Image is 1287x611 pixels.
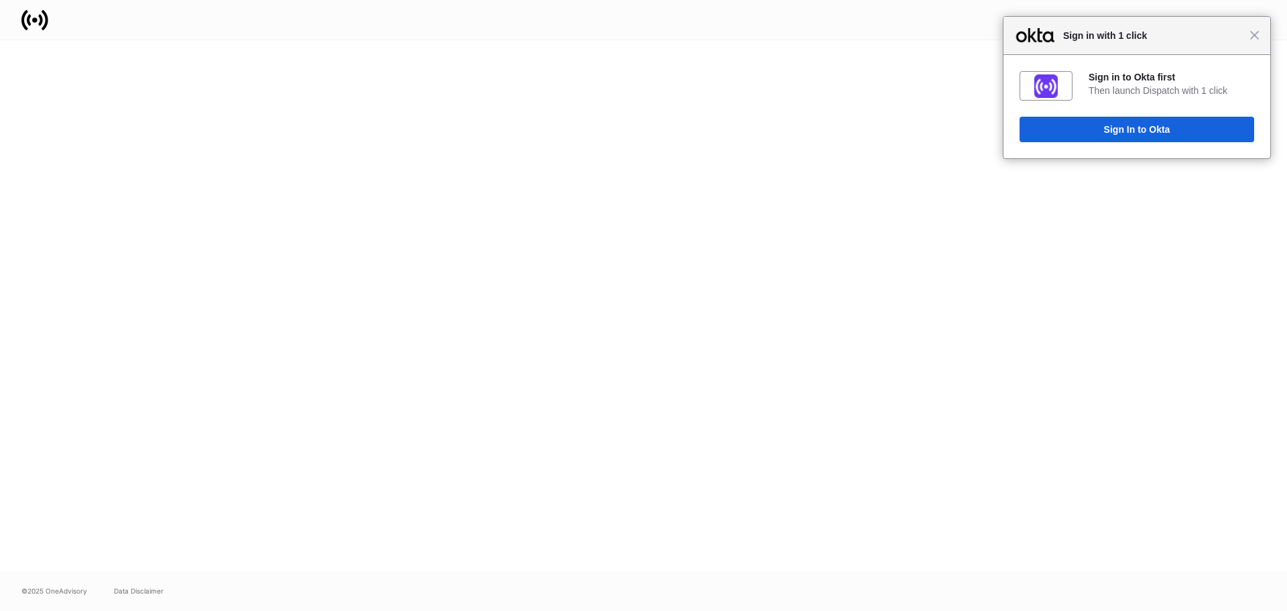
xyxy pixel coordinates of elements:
[21,586,87,596] span: © 2025 OneAdvisory
[1089,71,1254,83] div: Sign in to Okta first
[1056,27,1249,44] span: Sign in with 1 click
[114,586,164,596] a: Data Disclaimer
[1089,85,1254,97] div: Then launch Dispatch with 1 click
[1249,30,1260,40] span: Close
[1020,117,1254,142] button: Sign In to Okta
[1034,74,1058,98] img: fs01jxrofoggULhDH358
